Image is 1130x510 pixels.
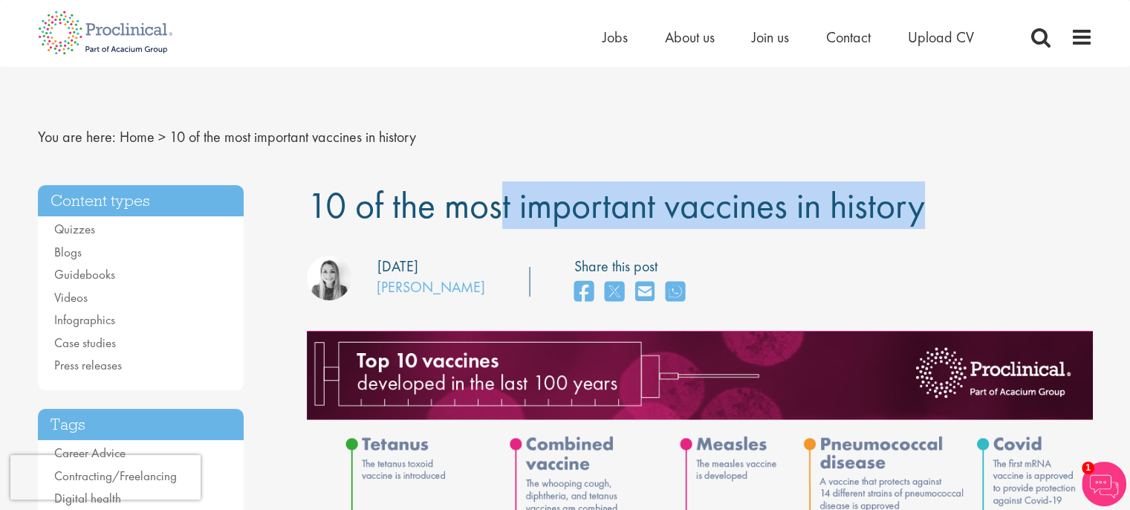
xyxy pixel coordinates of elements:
a: Case studies [54,335,116,351]
a: Infographics [54,312,115,328]
img: Hannah Burke [307,256,351,300]
a: Guidebooks [54,266,115,283]
a: Press releases [54,357,122,373]
a: Videos [54,289,88,306]
a: Upload CV [908,28,974,47]
iframe: reCAPTCHA [10,455,201,500]
label: Share this post [574,256,692,277]
span: 10 of the most important vaccines in history [307,181,925,229]
a: share on whats app [666,277,685,309]
span: 10 of the most important vaccines in history [169,127,416,146]
a: share on email [635,277,655,309]
a: [PERSON_NAME] [377,277,485,297]
a: Jobs [603,28,628,47]
div: [DATE] [377,256,418,277]
span: You are here: [38,127,116,146]
a: Join us [752,28,789,47]
span: 1 [1082,462,1094,474]
a: share on facebook [574,277,594,309]
span: > [158,127,166,146]
img: Chatbot [1082,462,1126,506]
a: share on twitter [605,277,624,309]
a: Blogs [54,244,82,260]
a: breadcrumb link [120,127,155,146]
a: About us [665,28,715,47]
h3: Tags [38,409,244,441]
h3: Content types [38,185,244,217]
a: Career Advice [54,445,126,461]
a: Contact [826,28,871,47]
a: Quizzes [54,221,95,237]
